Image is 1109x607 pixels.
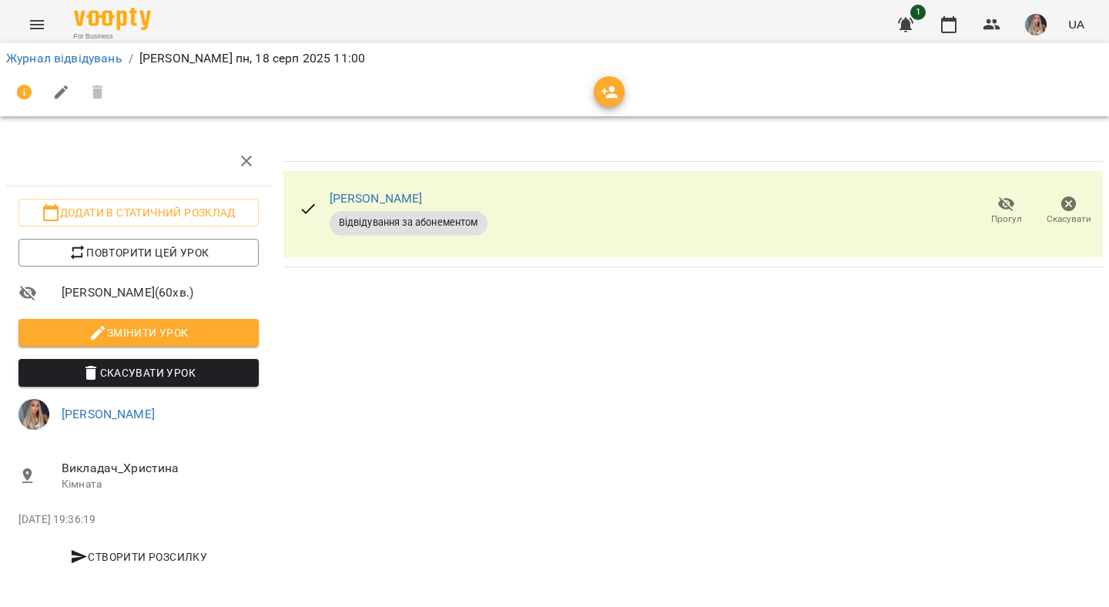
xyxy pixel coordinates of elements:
[62,459,259,478] span: Викладач_Христина
[74,32,151,42] span: For Business
[330,191,423,206] a: [PERSON_NAME]
[1025,14,1047,35] img: d9d45dfaca939939c7a8df8fb5c98c46.jpg
[18,199,259,226] button: Додати в статичний розклад
[18,543,259,571] button: Створити розсилку
[31,364,246,382] span: Скасувати Урок
[31,203,246,222] span: Додати в статичний розклад
[18,319,259,347] button: Змінити урок
[1068,16,1084,32] span: UA
[18,359,259,387] button: Скасувати Урок
[62,477,259,492] p: Кімната
[1037,189,1100,233] button: Скасувати
[18,6,55,43] button: Menu
[62,283,259,302] span: [PERSON_NAME] ( 60 хв. )
[31,243,246,262] span: Повторити цей урок
[129,49,133,68] li: /
[330,216,487,230] span: Відвідування за абонементом
[6,51,122,65] a: Журнал відвідувань
[1062,10,1091,39] button: UA
[18,399,49,430] img: d9d45dfaca939939c7a8df8fb5c98c46.jpg
[62,407,155,421] a: [PERSON_NAME]
[139,49,365,68] p: [PERSON_NAME] пн, 18 серп 2025 11:00
[18,512,259,528] p: [DATE] 19:36:19
[31,324,246,342] span: Змінити урок
[25,548,253,566] span: Створити розсилку
[991,213,1022,226] span: Прогул
[1047,213,1091,226] span: Скасувати
[6,49,1103,68] nav: breadcrumb
[975,189,1037,233] button: Прогул
[910,5,926,20] span: 1
[18,239,259,267] button: Повторити цей урок
[74,8,151,30] img: Voopty Logo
